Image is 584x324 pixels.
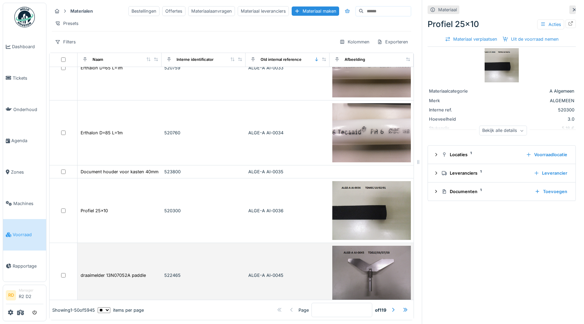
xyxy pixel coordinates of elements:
a: Machines [3,188,46,219]
li: RD [6,290,16,300]
span: Voorraad [13,231,43,238]
div: 3.0 [483,116,574,122]
div: Materiaal verplaatsen [442,35,500,44]
div: Materiaalaanvragen [188,6,235,16]
div: Erthalon D=85 L=1m [81,130,123,136]
div: Leveranciers [442,170,528,176]
a: RD ManagerR2 D2 [6,288,43,304]
div: Locaties [442,151,520,158]
div: Materiaal maken [292,6,339,16]
a: Agenda [3,125,46,157]
div: 520300 [164,207,243,214]
a: Voorraad [3,219,46,251]
div: Documenten [442,188,529,195]
div: Naam [93,57,103,63]
div: 523800 [164,168,243,175]
div: Showing 1 - 50 of 5945 [52,307,95,313]
div: Presets [52,18,82,28]
div: Uit de voorraad nemen [500,35,561,44]
summary: Leveranciers1Leverancier [431,167,573,179]
a: Zones [3,157,46,188]
div: Hoeveelheid [429,116,480,122]
div: Old internal reference [261,57,302,63]
div: Manager [19,288,43,293]
div: Exporteren [374,37,411,47]
span: Rapportage [13,263,43,269]
div: ALGE-A Al-0033 [248,65,327,71]
div: ALGE-A Al-0045 [248,272,327,279]
div: Acties [537,19,564,29]
div: Leverancier [531,168,570,178]
strong: of 119 [375,307,386,313]
div: Materiaal [438,6,457,13]
div: Offertes [162,6,185,16]
span: Dashboard [12,43,43,50]
span: Tickets [13,75,43,81]
div: Interne ref. [429,107,480,113]
img: Erthalon D=85 L=1m [332,103,411,162]
span: Agenda [11,137,43,144]
div: Materiaalcategorie [429,88,480,94]
div: Profiel 25x10 [428,18,576,30]
div: Voorraadlocatie [523,150,570,159]
span: Zones [11,169,43,175]
span: Onderhoud [13,106,43,113]
img: Profiel 25x10 [332,181,411,240]
div: Kolommen [336,37,373,47]
div: Merk [429,97,480,104]
div: Toevoegen [532,187,570,196]
summary: Documenten1Toevoegen [431,185,573,198]
div: ALGEMEEN [483,97,574,104]
summary: Locaties1Voorraadlocatie [431,148,573,161]
div: Page [298,307,309,313]
a: Dashboard [3,31,46,63]
div: draaimelder 13N07052A paddle [81,272,146,279]
li: R2 D2 [19,288,43,302]
a: Rapportage [3,251,46,282]
img: draaimelder 13N07052A paddle [332,246,411,305]
div: items per page [98,307,144,313]
div: ALGE-A Al-0035 [248,168,327,175]
strong: Materialen [68,8,96,14]
div: Document houder voor kasten 40mm [81,168,158,175]
div: 522465 [164,272,243,279]
div: 520300 [483,107,574,113]
span: Machines [13,200,43,207]
div: 520760 [164,130,243,136]
div: Profiel 25x10 [81,207,108,214]
img: Erthalon D=65 L=1m [332,39,411,98]
div: A Algemeen [483,88,574,94]
img: Badge_color-CXgf-gQk.svg [14,7,35,27]
div: Interne identificator [177,57,213,63]
div: ALGE-A Al-0036 [248,207,327,214]
div: Bekijk alle details [479,126,527,136]
a: Onderhoud [3,94,46,125]
div: Materiaal leveranciers [238,6,289,16]
a: Tickets [3,63,46,94]
div: Erthalon D=65 L=1m [81,65,123,71]
img: Profiel 25x10 [485,48,519,82]
div: Afbeelding [345,57,365,63]
div: ALGE-A Al-0034 [248,130,327,136]
div: Filters [52,37,79,47]
div: 520759 [164,65,243,71]
div: Bestellingen [128,6,159,16]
